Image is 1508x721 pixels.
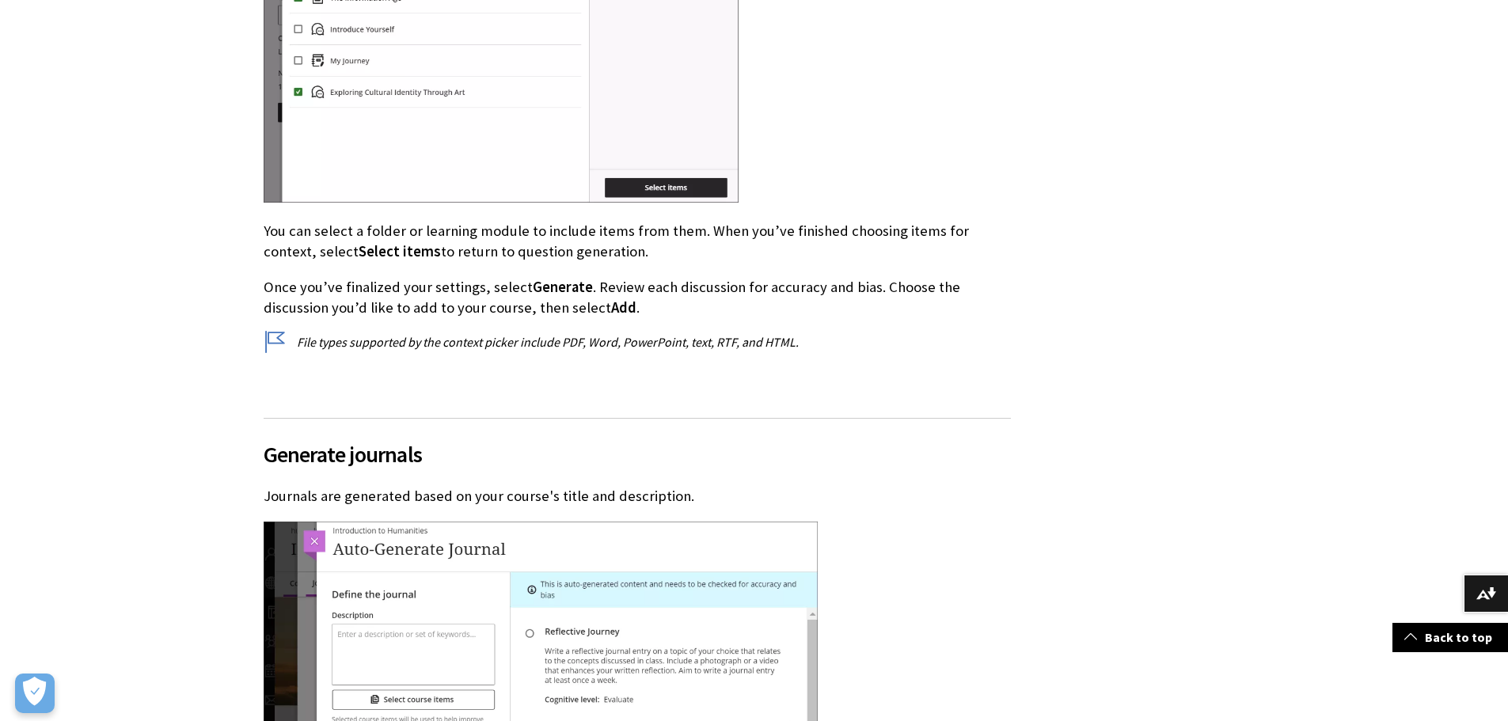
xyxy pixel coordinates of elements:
p: Journals are generated based on your course's title and description. [264,486,1011,507]
p: Once you’ve finalized your settings, select . Review each discussion for accuracy and bias. Choos... [264,277,1011,318]
a: Back to top [1392,623,1508,652]
span: Select items [359,242,441,260]
p: You can select a folder or learning module to include items from them. When you’ve finished choos... [264,221,1011,262]
span: Generate journals [264,438,1011,471]
button: Open Preferences [15,674,55,713]
span: Generate [533,278,593,296]
p: File types supported by the context picker include PDF, Word, PowerPoint, text, RTF, and HTML. [264,333,1011,351]
span: Add [611,298,636,317]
